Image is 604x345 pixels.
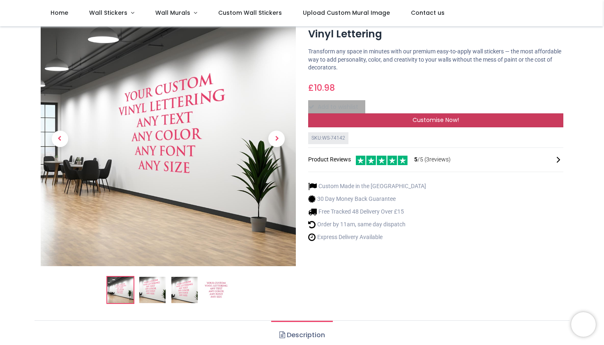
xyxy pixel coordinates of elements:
li: Order by 11am, same day dispatch [308,220,426,229]
img: WS-74142-03 [171,277,198,303]
img: WS-74142-04 [203,277,230,303]
span: Wall Murals [155,9,190,17]
p: Transform any space in minutes with our premium easy-to-apply wall stickers — the most affordable... [308,48,563,72]
img: Custom Wall Sticker Quote Any Text & Colour - Vinyl Lettering [107,277,134,303]
span: Customise Now! [413,116,459,124]
li: Free Tracked 48 Delivery Over £15 [308,207,426,216]
span: Custom Wall Stickers [218,9,282,17]
img: WS-74142-02 [139,277,166,303]
li: 30 Day Money Back Guarantee [308,195,426,203]
span: 5 [414,156,417,163]
span: Wall Stickers [89,9,127,17]
span: 10.98 [314,82,335,94]
span: Contact us [411,9,445,17]
a: Next [258,50,296,228]
span: Home [51,9,68,17]
span: /5 ( 3 reviews) [414,156,451,164]
li: Express Delivery Available [308,233,426,241]
iframe: Brevo live chat [571,312,596,337]
span: Upload Custom Mural Image [303,9,390,17]
img: Custom Wall Sticker Quote Any Text & Colour - Vinyl Lettering [41,11,296,266]
div: SKU: WS-74142 [308,132,348,144]
span: £ [308,82,335,94]
li: Custom Made in the [GEOGRAPHIC_DATA] [308,182,426,191]
span: Previous [52,131,68,147]
div: Product Reviews [308,154,563,166]
span: Next [268,131,285,147]
h1: Custom Wall Sticker Quote Any Text & Colour - Vinyl Lettering [308,13,563,41]
a: Previous [41,50,79,228]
